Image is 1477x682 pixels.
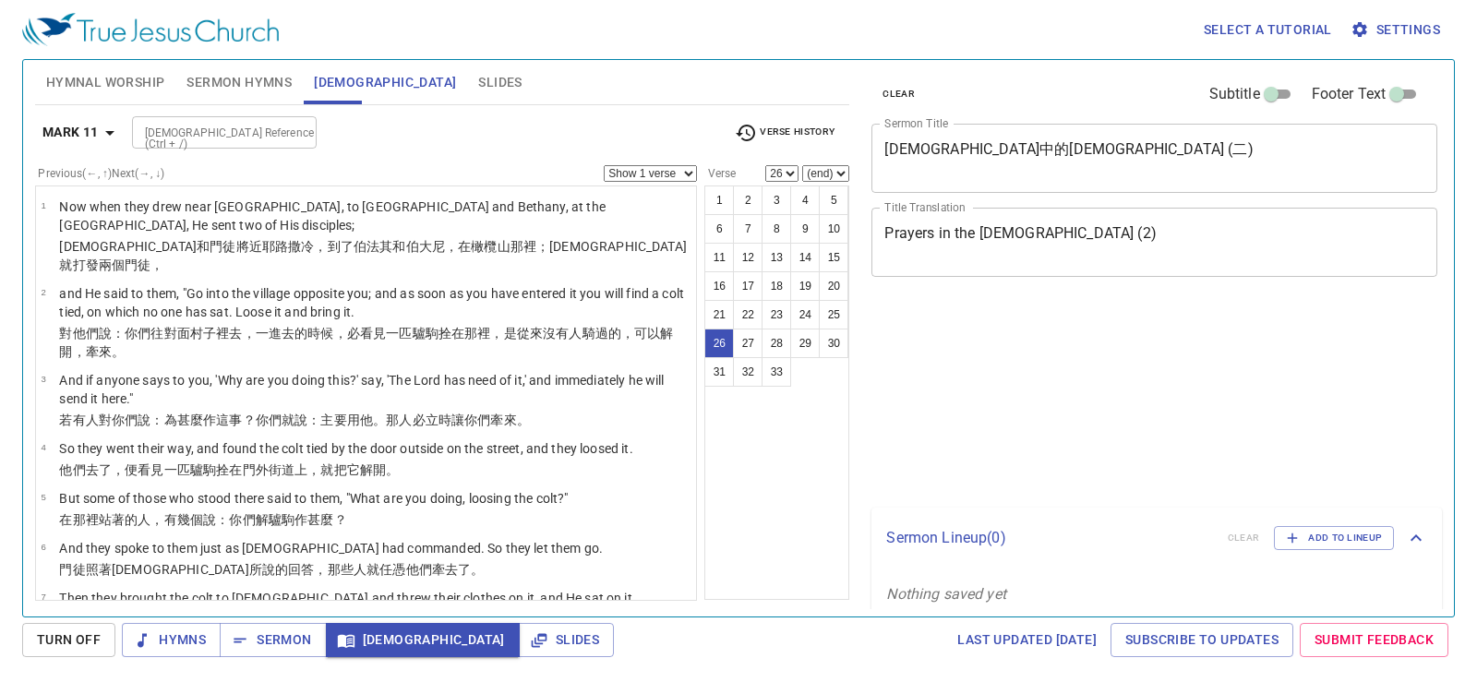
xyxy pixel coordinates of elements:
[1111,623,1293,657] a: Subscribe to Updates
[59,239,687,272] wg1519: 伯法其
[341,628,505,652] span: [DEMOGRAPHIC_DATA]
[269,462,400,477] wg1854: 街道上
[478,71,522,94] span: Slides
[41,200,45,210] span: 1
[59,589,660,607] p: Then they brought the colt to [DEMOGRAPHIC_DATA] and threw their clothes on it, and He sat on it.
[59,239,687,272] wg1448: 耶路撒冷
[59,413,530,427] wg2532: 若
[704,357,734,387] button: 31
[138,122,281,143] input: Type Bible Reference
[35,115,128,150] button: Mark 11
[1196,13,1339,47] button: Select a tutorial
[112,562,484,577] wg2531: [DEMOGRAPHIC_DATA]
[59,237,690,274] p: [DEMOGRAPHIC_DATA]和門徒將近
[220,623,326,657] button: Sermon
[59,326,673,359] wg5217: 對面
[41,287,45,297] span: 2
[704,329,734,358] button: 26
[41,442,45,452] span: 4
[125,257,163,272] wg1417: 門徒
[112,344,125,359] wg71: 。
[256,462,400,477] wg2374: 外
[59,326,673,359] wg1531: 去
[704,243,734,272] button: 11
[59,326,673,359] wg846: 說
[59,489,568,508] p: But some of those who stood there said to them, "What are you doing, loosing the colt?"
[307,413,530,427] wg2036: ：主
[360,413,530,427] wg5532: 他
[819,214,848,244] button: 10
[950,623,1104,657] a: Last updated [DATE]
[819,243,848,272] button: 15
[269,512,347,527] wg3089: 驢駒
[519,623,614,657] button: Slides
[819,329,848,358] button: 30
[347,413,530,427] wg2192: 用
[334,512,347,527] wg5101: ？
[1312,83,1387,105] span: Footer Text
[886,585,1006,603] i: Nothing saved yet
[884,140,1424,175] textarea: [DEMOGRAPHIC_DATA]中的[DEMOGRAPHIC_DATA] (二)
[1347,13,1447,47] button: Settings
[59,539,603,557] p: And they spoke to them just as [DEMOGRAPHIC_DATA] had commanded. So they let them go.
[471,562,484,577] wg863: 。
[307,462,399,477] wg1909: ，就
[704,214,734,244] button: 6
[790,329,820,358] button: 29
[819,271,848,301] button: 20
[386,413,530,427] wg2532: 那人必立時
[1209,83,1260,105] span: Subtitle
[294,512,347,527] wg4454: 作
[73,413,530,427] wg1437: 有人
[819,185,848,215] button: 5
[186,71,292,94] span: Sermon Hymns
[150,413,529,427] wg2036: ：為甚麼
[59,560,603,579] p: 門徒照著
[59,326,673,359] wg3004: ：你們
[41,374,45,384] span: 3
[122,623,221,657] button: Hymns
[22,623,115,657] button: Turn Off
[288,562,484,577] wg1781: 回答
[704,300,734,329] button: 21
[373,413,530,427] wg846: 。
[59,371,690,408] p: And if anyone says to you, 'Why are you doing this?' say, 'The Lord has need of it,' and immediat...
[249,562,485,577] wg2424: 所說的
[243,462,400,477] wg4314: 門
[59,326,673,359] wg1519: ，一進
[38,168,164,179] label: Previous (←, ↑) Next (→, ↓)
[216,512,347,527] wg3004: ：你們解
[819,300,848,329] button: 25
[314,71,456,94] span: [DEMOGRAPHIC_DATA]
[59,461,632,479] p: 他們去了
[59,510,568,529] p: 在那裡
[762,329,791,358] button: 28
[790,214,820,244] button: 9
[733,214,763,244] button: 7
[733,300,763,329] button: 22
[886,527,1212,549] p: Sermon Lineup ( 0 )
[704,168,736,179] label: Verse
[42,121,99,144] b: Mark 11
[790,185,820,215] button: 4
[762,214,791,244] button: 8
[112,462,399,477] wg565: ，便
[704,185,734,215] button: 1
[517,413,530,427] wg649: 。
[41,592,45,602] span: 7
[138,462,399,477] wg2532: 看見
[724,119,846,147] button: Verse History
[41,542,45,552] span: 6
[790,243,820,272] button: 14
[137,628,206,652] span: Hymns
[164,462,400,477] wg2147: 一匹驢駒
[864,296,1327,501] iframe: from-child
[762,243,791,272] button: 13
[451,413,530,427] wg2112: 讓你們牽來
[733,271,763,301] button: 17
[59,284,690,321] p: and He said to them, "Go into the village opposite you; and as soon as you have entered it you wi...
[99,413,530,427] wg5100: 對你們
[59,326,673,359] wg2532: 他們
[534,628,599,652] span: Slides
[386,462,399,477] wg2532: 。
